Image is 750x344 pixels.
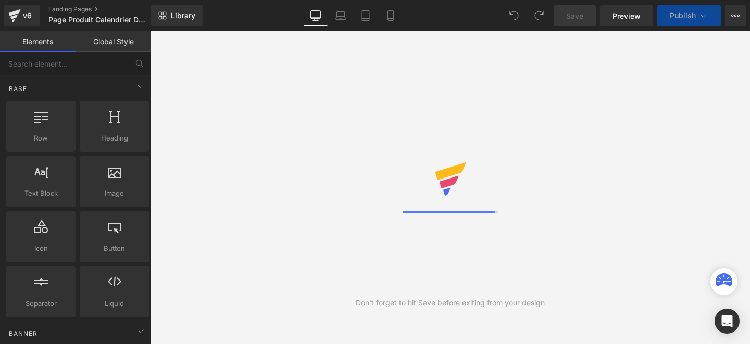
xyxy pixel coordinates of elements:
[21,9,34,22] div: v6
[303,5,328,26] a: Desktop
[657,5,721,26] button: Publish
[9,188,72,199] span: Text Block
[151,5,203,26] a: New Library
[48,16,148,24] span: Page Produit Calendrier De L'avent 2025
[9,243,72,254] span: Icon
[670,11,696,20] span: Publish
[725,5,746,26] button: More
[83,188,146,199] span: Image
[83,243,146,254] span: Button
[48,5,168,14] a: Landing Pages
[353,5,378,26] a: Tablet
[171,11,195,20] span: Library
[529,5,549,26] button: Redo
[328,5,353,26] a: Laptop
[83,133,146,144] span: Heading
[9,298,72,309] span: Separator
[83,298,146,309] span: Liquid
[612,10,641,21] span: Preview
[715,309,740,334] div: Open Intercom Messenger
[378,5,403,26] a: Mobile
[8,328,39,338] span: Banner
[504,5,524,26] button: Undo
[4,5,40,26] a: v6
[9,133,72,144] span: Row
[566,10,583,21] span: Save
[600,5,653,26] a: Preview
[76,31,151,52] a: Global Style
[8,84,28,94] span: Base
[356,297,545,309] div: Don't forget to hit Save before exiting from your design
